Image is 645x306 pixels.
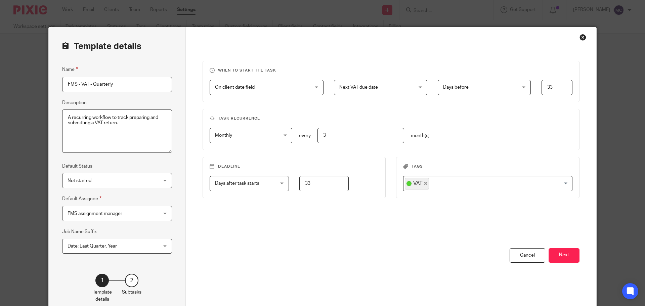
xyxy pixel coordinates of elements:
[93,289,112,303] p: Template details
[411,133,430,138] span: month(s)
[210,68,573,73] h3: When to start the task
[299,132,311,139] p: every
[210,116,573,121] h3: Task recurrence
[549,248,579,263] button: Next
[68,211,122,216] span: FMS assignment manager
[215,181,259,186] span: Days after task starts
[210,164,379,169] h3: Deadline
[579,34,586,41] div: Close this dialog window
[403,164,572,169] h3: Tags
[403,176,572,191] div: Search for option
[62,163,92,170] label: Default Status
[424,182,427,185] button: Deselect VAT
[339,85,378,90] span: Next VAT due date
[413,180,423,187] span: VAT
[122,289,141,296] p: Subtasks
[62,228,97,235] label: Job Name Suffix
[62,65,78,73] label: Name
[62,99,87,106] label: Description
[430,178,568,189] input: Search for option
[125,274,138,287] div: 2
[95,274,109,287] div: 1
[443,85,469,90] span: Days before
[62,195,101,203] label: Default Assignee
[62,41,141,52] h2: Template details
[215,133,232,138] span: Monthly
[510,248,545,263] div: Cancel
[68,244,117,249] span: Date: Last Quarter, Year
[62,110,172,153] textarea: A recurring workflow to track preparing and submitting a VAT return.
[68,178,91,183] span: Not started
[215,85,255,90] span: On client date field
